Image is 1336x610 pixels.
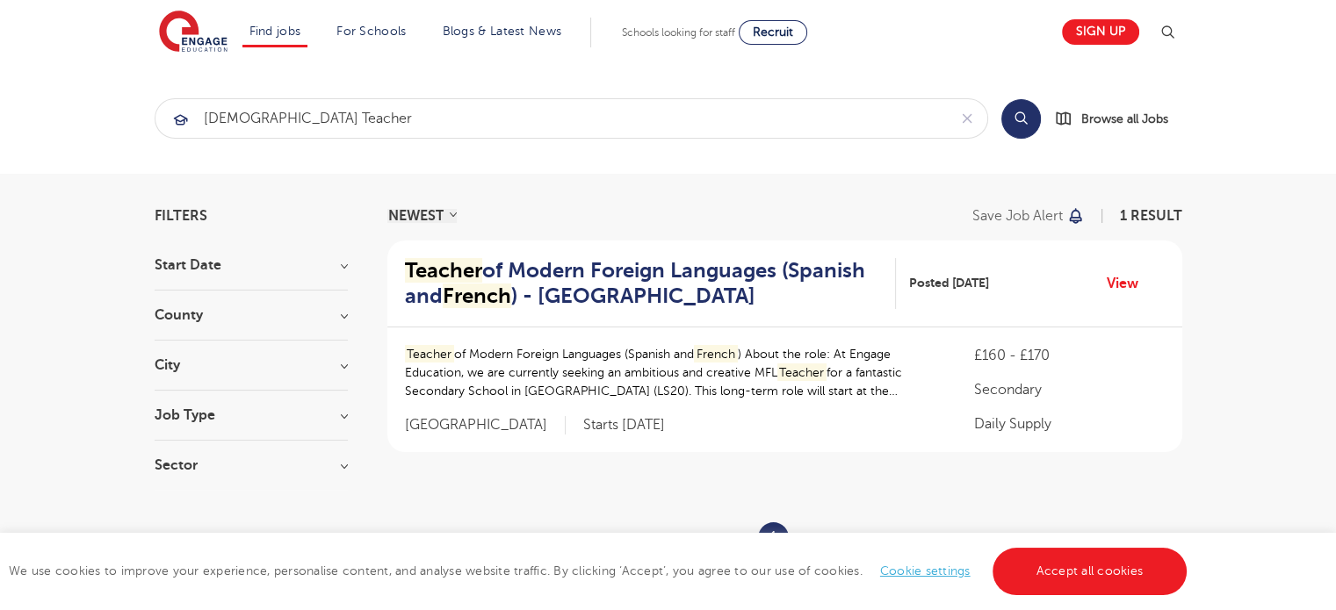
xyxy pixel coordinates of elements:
mark: Teacher [405,345,455,363]
a: Sign up [1062,19,1139,45]
span: Browse all Jobs [1081,109,1168,129]
a: Teacherof Modern Foreign Languages (Spanish andFrench) - [GEOGRAPHIC_DATA] [405,258,896,309]
mark: Teacher [405,258,482,283]
span: Filters [155,209,207,223]
p: Daily Supply [974,413,1164,434]
a: Browse all Jobs [1055,109,1182,129]
a: Recruit [739,20,807,45]
mark: Teacher [777,363,827,382]
mark: French [694,345,738,363]
a: 1 [770,526,776,549]
p: of Modern Foreign Languages (Spanish and ) About the role: At Engage Education, we are currently ... [405,345,940,400]
button: Search [1001,99,1041,139]
h2: of Modern Foreign Languages (Spanish and ) - [GEOGRAPHIC_DATA] [405,258,882,309]
a: Blogs & Latest News [443,25,562,38]
span: We use cookies to improve your experience, personalise content, and analyse website traffic. By c... [9,564,1191,578]
h3: Sector [155,458,348,472]
a: Accept all cookies [993,548,1188,595]
p: Starts [DATE] [583,416,665,434]
p: £160 - £170 [974,345,1164,366]
span: › [810,529,815,545]
h3: County [155,308,348,322]
span: » [836,529,843,545]
input: Submit [155,99,947,138]
mark: French [443,283,511,308]
span: 1 result [1120,208,1182,224]
button: Clear [947,99,987,138]
h3: Job Type [155,408,348,422]
p: Save job alert [972,209,1063,223]
a: For Schools [336,25,406,38]
a: Find jobs [249,25,301,38]
span: Posted [DATE] [909,274,989,292]
span: Recruit [753,25,793,39]
img: Engage Education [159,11,227,54]
p: Secondary [974,379,1164,400]
button: Save job alert [972,209,1086,223]
h3: City [155,358,348,372]
a: View [1107,272,1152,295]
span: [GEOGRAPHIC_DATA] [405,416,566,434]
h3: Start Date [155,258,348,272]
span: Schools looking for staff [622,26,735,39]
div: Submit [155,98,988,139]
a: Cookie settings [880,564,971,578]
span: ‹ [733,529,737,545]
span: « [704,529,711,545]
